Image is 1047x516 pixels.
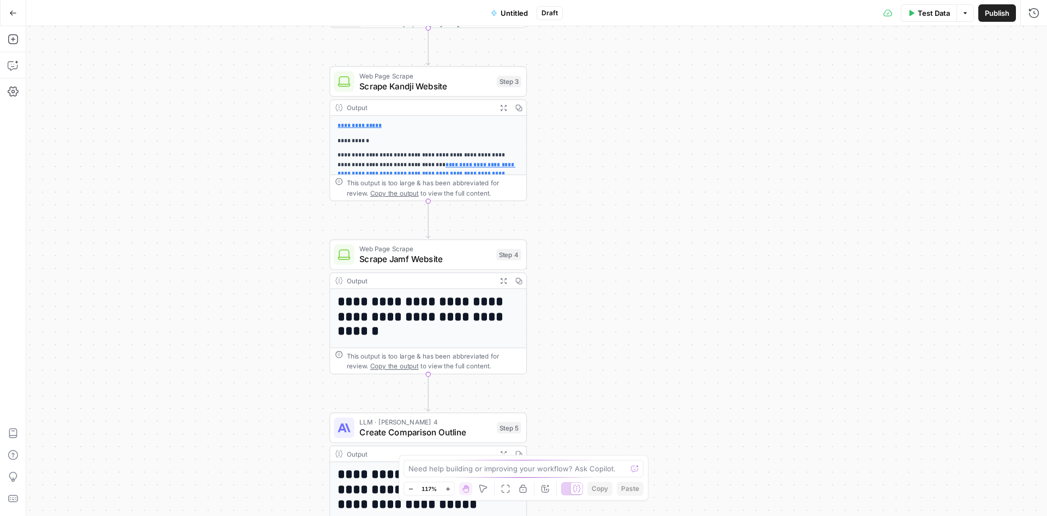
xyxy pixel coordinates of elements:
span: Scrape Kandji Website [359,80,492,92]
span: 117% [422,484,437,493]
div: Output [347,449,492,459]
span: Copy the output [370,189,419,197]
div: Step 3 [497,76,521,87]
span: Copy the output [370,362,419,370]
div: Step 4 [496,249,521,260]
div: Output [347,276,492,286]
button: Copy [587,482,612,496]
g: Edge from step_4 to step_5 [426,374,430,411]
div: This output is too large & has been abbreviated for review. to view the full content. [347,351,521,371]
div: Output [347,102,492,113]
g: Edge from step_2 to step_3 [426,28,430,65]
div: Step 5 [497,422,521,434]
span: Paste [621,484,639,494]
span: Draft [541,8,558,18]
button: Paste [617,482,643,496]
span: Scrape Jamf Website [359,253,491,265]
span: LLM · [PERSON_NAME] 4 [359,417,492,427]
span: Web Page Scrape [359,244,491,254]
span: Publish [985,8,1009,19]
g: Edge from step_3 to step_4 [426,201,430,238]
button: Publish [978,4,1016,22]
span: Test Data [918,8,950,19]
button: Untitled [484,4,534,22]
span: Untitled [501,8,528,19]
span: Create Comparison Outline [359,426,492,439]
span: Copy [592,484,608,494]
span: Web Page Scrape [359,71,492,81]
div: This output is too large & has been abbreviated for review. to view the full content. [347,178,521,198]
button: Test Data [901,4,956,22]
